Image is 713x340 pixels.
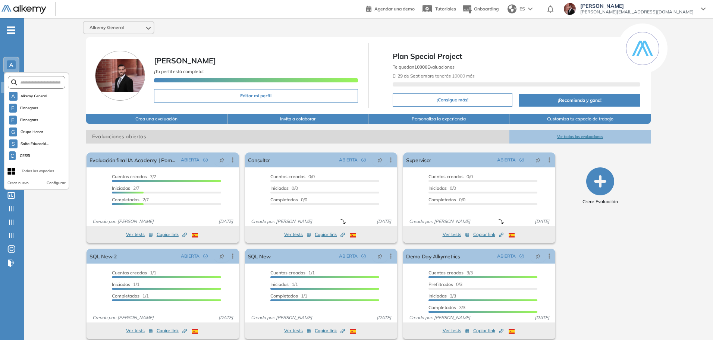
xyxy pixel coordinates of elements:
[428,197,456,202] span: Completados
[350,233,356,237] img: ESP
[22,168,54,174] div: Todos los espacios
[86,114,227,124] button: Crea una evaluación
[398,73,434,79] b: 29 de Septiembre
[214,250,230,262] button: pushpin
[509,233,515,237] img: ESP
[462,1,499,17] button: Onboarding
[428,185,447,191] span: Iniciadas
[9,62,13,68] span: A
[192,233,198,237] img: ESP
[528,7,533,10] img: arrow
[428,293,447,299] span: Iniciadas
[473,230,503,239] button: Copiar link
[474,6,499,12] span: Onboarding
[227,114,368,124] button: Invita a colaborar
[203,158,208,162] span: check-circle
[112,293,139,299] span: Completados
[580,3,694,9] span: [PERSON_NAME]
[473,326,503,335] button: Copiar link
[473,231,503,238] span: Copiar link
[428,293,456,299] span: 3/3
[270,174,315,179] span: 0/0
[112,185,130,191] span: Iniciadas
[368,114,509,124] button: Personaliza la experiencia
[372,250,388,262] button: pushpin
[428,281,453,287] span: Prefiltrados
[361,158,366,162] span: check-circle
[406,249,460,264] a: Demo Day Alkymetrics
[86,130,509,144] span: Evaluaciones abiertas
[582,167,618,205] button: Crear Evaluación
[20,129,44,135] span: Grupo Hasar
[248,249,271,264] a: SQL New
[112,174,147,179] span: Cuentas creadas
[315,230,345,239] button: Copiar link
[112,197,139,202] span: Completados
[112,293,149,299] span: 1/1
[270,281,289,287] span: Iniciadas
[11,93,15,99] span: A
[428,281,462,287] span: 0/3
[428,174,464,179] span: Cuentas creadas
[579,254,713,340] iframe: Chat Widget
[21,93,47,99] span: Alkemy General
[12,141,15,147] span: S
[11,117,14,123] span: F
[508,4,516,13] img: world
[393,93,513,107] button: ¡Consigue más!
[315,231,345,238] span: Copiar link
[532,314,552,321] span: [DATE]
[530,250,546,262] button: pushpin
[579,254,713,340] div: Widget de chat
[580,9,694,15] span: [PERSON_NAME][EMAIL_ADDRESS][DOMAIN_NAME]
[214,154,230,166] button: pushpin
[21,141,49,147] span: Salta Educació...
[582,198,618,205] span: Crear Evaluación
[393,64,455,70] span: Te quedan Evaluaciones
[519,6,525,12] span: ES
[10,153,14,159] span: C
[154,56,216,65] span: [PERSON_NAME]
[154,89,358,103] button: Editar mi perfil
[284,230,311,239] button: Ver tests
[435,6,456,12] span: Tutoriales
[203,254,208,258] span: check-circle
[270,293,307,299] span: 1/1
[535,157,541,163] span: pushpin
[47,180,66,186] button: Configurar
[11,129,15,135] span: G
[248,314,315,321] span: Creado por: [PERSON_NAME]
[270,270,305,276] span: Cuentas creadas
[350,329,356,334] img: ESP
[374,6,415,12] span: Agendar una demo
[428,270,464,276] span: Cuentas creadas
[270,281,298,287] span: 1/1
[339,157,358,163] span: ABIERTA
[377,253,383,259] span: pushpin
[372,154,388,166] button: pushpin
[315,327,345,334] span: Copiar link
[270,185,298,191] span: 0/0
[89,314,157,321] span: Creado por: [PERSON_NAME]
[315,326,345,335] button: Copiar link
[428,174,473,179] span: 0/0
[443,230,469,239] button: Ver tests
[361,254,366,258] span: check-circle
[154,69,204,74] span: ¡Tu perfil está completo!
[284,326,311,335] button: Ver tests
[95,51,145,101] img: Foto de perfil
[126,230,153,239] button: Ver tests
[270,197,307,202] span: 0/0
[112,281,139,287] span: 1/1
[366,4,415,13] a: Agendar una demo
[112,270,147,276] span: Cuentas creadas
[248,152,270,167] a: Consultor
[428,197,465,202] span: 0/0
[519,94,640,107] button: ¡Recomienda y gana!
[219,253,224,259] span: pushpin
[89,218,157,225] span: Creado por: [PERSON_NAME]
[157,231,187,238] span: Copiar link
[126,326,153,335] button: Ver tests
[112,270,156,276] span: 1/1
[530,154,546,166] button: pushpin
